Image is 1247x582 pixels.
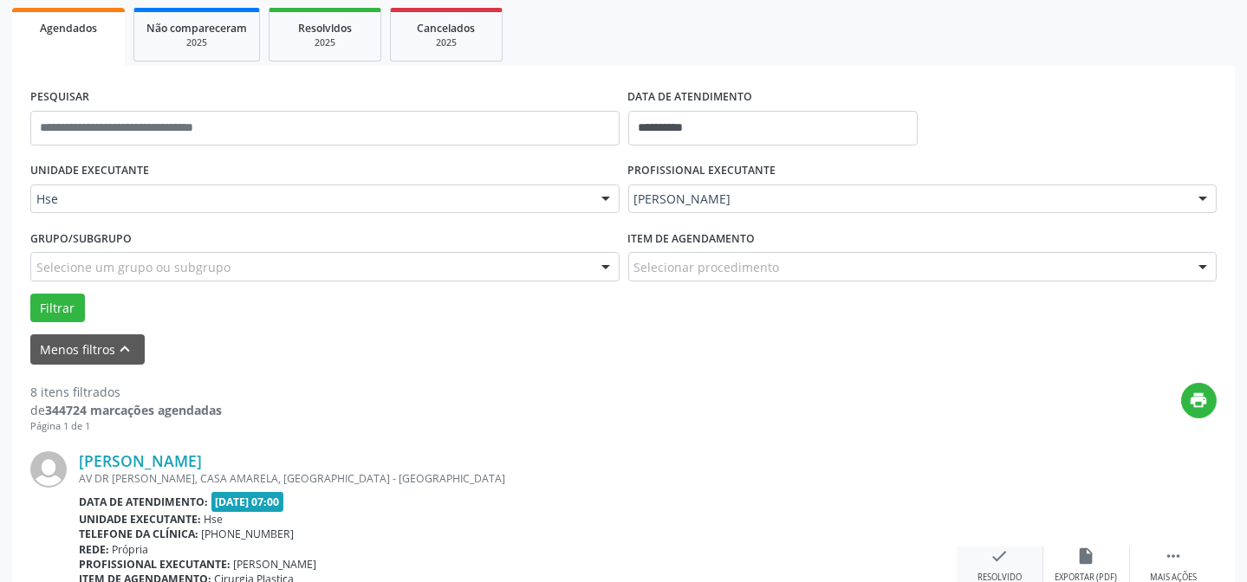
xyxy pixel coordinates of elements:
b: Rede: [79,542,109,557]
span: Própria [113,542,149,557]
i: print [1190,391,1209,410]
div: de [30,401,222,419]
b: Telefone da clínica: [79,527,198,541]
span: Cancelados [418,21,476,36]
i:  [1164,546,1183,566]
a: [PERSON_NAME] [79,451,202,470]
div: 2025 [146,36,247,49]
label: PESQUISAR [30,84,89,111]
b: Data de atendimento: [79,495,208,509]
img: img [30,451,67,488]
span: Agendados [40,21,97,36]
div: Página 1 de 1 [30,419,222,434]
label: UNIDADE EXECUTANTE [30,158,149,184]
label: Grupo/Subgrupo [30,225,132,252]
span: Hse [205,512,224,527]
div: 2025 [403,36,490,49]
i: keyboard_arrow_up [116,339,135,359]
span: [DATE] 07:00 [211,492,284,512]
i: check [990,546,1010,566]
span: Selecionar procedimento [634,258,780,276]
label: PROFISSIONAL EXECUTANTE [628,158,776,184]
b: Unidade executante: [79,512,201,527]
strong: 344724 marcações agendadas [45,402,222,418]
label: Item de agendamento [628,225,756,252]
div: AV DR [PERSON_NAME], CASA AMARELA, [GEOGRAPHIC_DATA] - [GEOGRAPHIC_DATA] [79,471,957,486]
div: 2025 [282,36,368,49]
span: [PHONE_NUMBER] [202,527,295,541]
span: Selecione um grupo ou subgrupo [36,258,231,276]
div: 8 itens filtrados [30,383,222,401]
span: Resolvidos [298,21,352,36]
i: insert_drive_file [1077,546,1096,566]
span: [PERSON_NAME] [634,191,1182,208]
span: Não compareceram [146,21,247,36]
b: Profissional executante: [79,557,231,572]
button: Menos filtroskeyboard_arrow_up [30,334,145,365]
button: print [1181,383,1217,418]
label: DATA DE ATENDIMENTO [628,84,753,111]
span: Hse [36,191,584,208]
span: [PERSON_NAME] [234,557,317,572]
button: Filtrar [30,294,85,323]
